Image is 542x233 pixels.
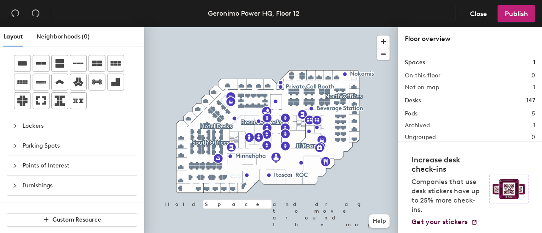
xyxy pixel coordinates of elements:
h1: 1 [533,58,535,67]
div: Geronimo Power HQ, Floor 12 [208,8,299,19]
span: Layout [3,33,23,40]
h2: 1 [533,84,535,91]
span: collapsed [12,183,17,188]
span: collapsed [12,143,17,148]
span: Furnishings [22,176,132,195]
button: Redo (⌘ + ⇧ + Z) [27,5,44,22]
h2: Pods [405,110,418,117]
h2: Archived [405,122,430,129]
img: Sticker logo [489,175,528,203]
h2: Not on map [405,84,439,91]
h2: 5 [532,110,535,117]
span: Points of Interest [22,156,132,175]
button: Custom Resource [7,213,137,227]
span: Custom Resource [53,216,101,223]
span: Neighborhoods (0) [36,33,90,40]
span: Parking Spots [22,136,132,156]
span: collapsed [12,123,17,129]
h1: Desks [405,96,421,105]
h2: On this floor [405,72,441,79]
h2: 1 [533,122,535,129]
span: Close [470,10,487,18]
span: Get your stickers [412,218,467,226]
button: Undo (⌘ + Z) [7,5,24,22]
h1: Spaces [405,58,425,67]
h2: 0 [531,72,535,79]
h1: 147 [526,96,535,105]
p: Companies that use desk stickers have up to 25% more check-ins. [412,177,484,214]
button: Publish [498,5,535,22]
h2: 0 [531,134,535,141]
button: Help [369,214,390,228]
span: collapsed [12,163,17,168]
h2: Ungrouped [405,134,436,141]
span: Publish [505,10,528,18]
span: Lockers [22,116,132,136]
div: Floor overview [405,34,535,44]
button: Close [463,5,494,22]
a: Get your stickers [412,218,478,226]
h4: Increase desk check-ins [412,155,484,174]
